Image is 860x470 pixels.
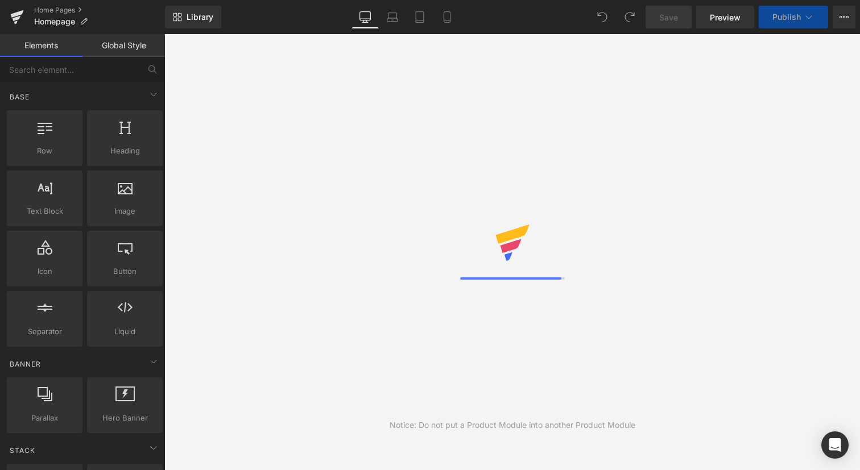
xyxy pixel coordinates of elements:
span: Publish [772,13,801,22]
button: More [833,6,855,28]
span: Stack [9,445,36,456]
a: Desktop [352,6,379,28]
span: Liquid [90,326,159,338]
a: Global Style [82,34,165,57]
span: Preview [710,11,741,23]
button: Publish [759,6,828,28]
div: Open Intercom Messenger [821,431,849,459]
a: Mobile [433,6,461,28]
span: Text Block [10,205,79,217]
a: Tablet [406,6,433,28]
a: Preview [696,6,754,28]
span: Row [10,145,79,157]
span: Heading [90,145,159,157]
span: Base [9,91,31,102]
a: Laptop [379,6,406,28]
span: Banner [9,359,42,369]
span: Save [659,11,678,23]
span: Separator [10,326,79,338]
span: Homepage [34,17,75,26]
a: New Library [165,6,221,28]
div: Notice: Do not put a Product Module into another Product Module [390,419,635,431]
button: Redo [618,6,641,28]
span: Parallax [10,412,79,424]
span: Icon [10,265,79,277]
span: Image [90,205,159,217]
button: Undo [591,6,614,28]
span: Hero Banner [90,412,159,424]
span: Button [90,265,159,277]
span: Library [187,12,213,22]
a: Home Pages [34,6,165,15]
